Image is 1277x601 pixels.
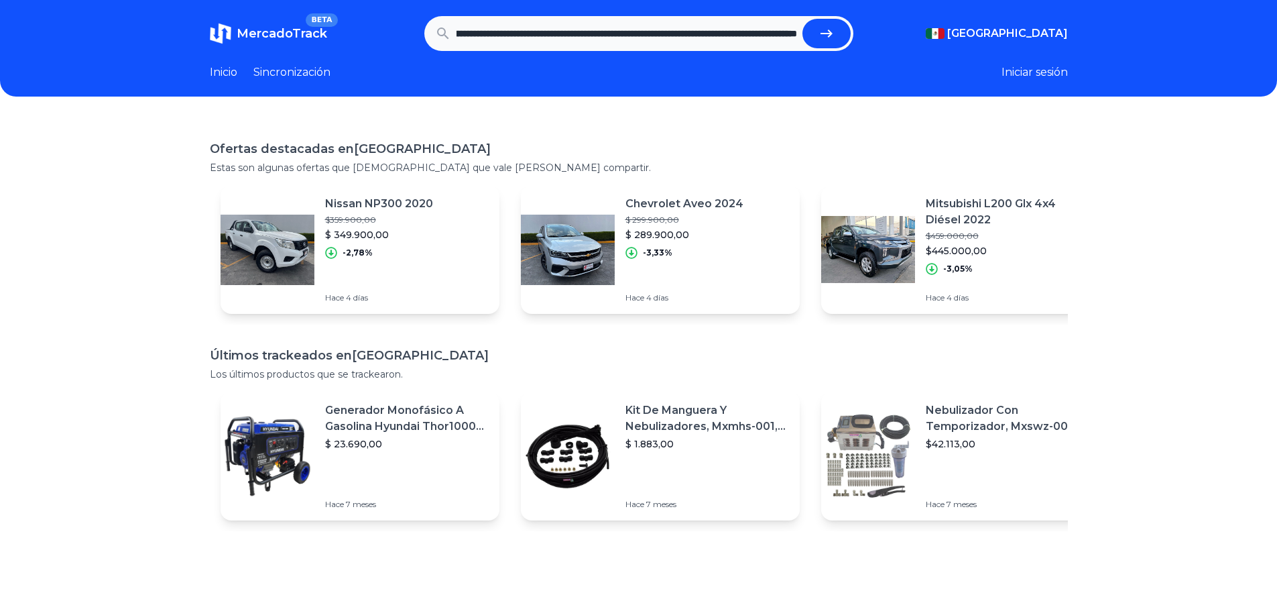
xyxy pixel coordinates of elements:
[943,264,973,274] font: -3,05%
[253,66,330,78] font: Sincronización
[926,28,945,39] img: Mexico
[346,292,368,303] font: 4 días
[221,185,499,314] a: Imagen destacadaNissan NP300 2020$359.900,00$ 349.900,00-2,78%Hace 4 días
[210,64,237,80] a: Inicio
[521,185,800,314] a: Imagen destacadaChevrolet Aveo 2024$ 299.900,00$ 289.900,00-3,33%Hace 4 días
[625,438,674,450] font: $ 1.883,00
[521,392,800,521] a: Imagen destacadaKit De Manguera Y Nebulizadores, Mxmhs-001, 6m, 6 Tees, 8 Bo$ 1.883,00Hace 7 meses
[352,348,489,363] font: [GEOGRAPHIC_DATA]
[221,392,499,521] a: Imagen destacadaGenerador Monofásico A Gasolina Hyundai Thor10000 P 11.5 Kw$ 23.690,00Hace 7 meses
[521,409,615,503] img: Imagen destacada
[311,15,332,24] font: BETA
[947,27,1068,40] font: [GEOGRAPHIC_DATA]
[325,215,376,225] font: $359.900,00
[625,292,644,303] font: Hace
[210,142,354,156] font: Ofertas destacadas en
[625,499,644,509] font: Hace
[221,203,314,296] img: Imagen destacada
[643,248,672,258] font: -3,33%
[1001,66,1068,78] font: Iniciar sesión
[325,292,344,303] font: Hace
[325,438,382,450] font: $ 23.690,00
[926,499,945,509] font: Hace
[926,292,945,303] font: Hace
[325,404,484,449] font: Generador Monofásico A Gasolina Hyundai Thor10000 P 11.5 Kw
[926,197,1056,226] font: Mitsubishi L200 Glx 4x4 Diésel 2022
[625,404,786,449] font: Kit De Manguera Y Nebulizadores, Mxmhs-001, 6m, 6 Tees, 8 Bo
[325,229,389,241] font: $ 349.900,00
[926,404,1086,449] font: Nebulizador Con Temporizador, Mxswz-009, 50m, 40 Boquillas
[221,409,314,503] img: Imagen destacada
[210,162,651,174] font: Estas son algunas ofertas que [DEMOGRAPHIC_DATA] que vale [PERSON_NAME] compartir.
[625,197,743,210] font: Chevrolet Aveo 2024
[354,142,491,156] font: [GEOGRAPHIC_DATA]
[210,23,327,44] a: MercadoTrackBETA
[821,203,915,296] img: Imagen destacada
[325,197,433,210] font: Nissan NP300 2020
[926,438,975,450] font: $42.113,00
[625,215,679,225] font: $ 299.900,00
[521,203,615,296] img: Imagen destacada
[821,185,1100,314] a: Imagen destacadaMitsubishi L200 Glx 4x4 Diésel 2022$459.000,00$445.000,00-3,05%Hace 4 días
[325,499,344,509] font: Hace
[343,248,373,258] font: -2,78%
[646,292,668,303] font: 4 días
[625,229,689,241] font: $ 289.900,00
[947,292,969,303] font: 4 días
[646,499,676,509] font: 7 meses
[210,368,403,380] font: Los últimos productos que se trackearon.
[237,26,327,41] font: MercadoTrack
[926,231,979,241] font: $459.000,00
[926,245,987,257] font: $445.000,00
[253,64,330,80] a: Sincronización
[210,348,352,363] font: Últimos trackeados en
[210,23,231,44] img: MercadoTrack
[821,392,1100,521] a: Imagen destacadaNebulizador Con Temporizador, Mxswz-009, 50m, 40 Boquillas$42.113,00Hace 7 meses
[926,25,1068,42] button: [GEOGRAPHIC_DATA]
[346,499,376,509] font: 7 meses
[1001,64,1068,80] button: Iniciar sesión
[947,499,977,509] font: 7 meses
[821,409,915,503] img: Imagen destacada
[210,66,237,78] font: Inicio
